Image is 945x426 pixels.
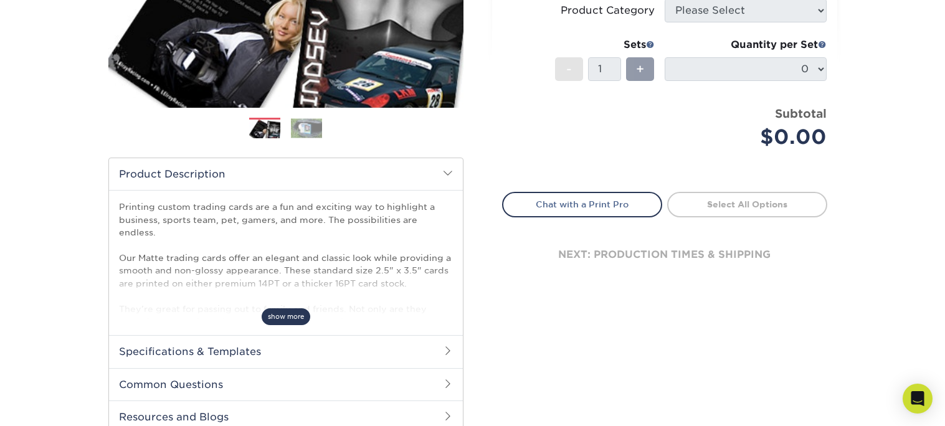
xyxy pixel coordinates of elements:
[665,37,827,52] div: Quantity per Set
[262,308,310,325] span: show more
[561,3,655,18] div: Product Category
[249,118,280,140] img: Trading Cards 01
[109,158,463,190] h2: Product Description
[109,335,463,367] h2: Specifications & Templates
[667,192,827,217] a: Select All Options
[903,384,933,414] div: Open Intercom Messenger
[502,217,827,292] div: next: production times & shipping
[109,368,463,400] h2: Common Questions
[566,60,572,78] span: -
[119,201,453,366] p: Printing custom trading cards are a fun and exciting way to highlight a business, sports team, pe...
[674,122,827,152] div: $0.00
[636,60,644,78] span: +
[502,192,662,217] a: Chat with a Print Pro
[555,37,655,52] div: Sets
[291,118,322,138] img: Trading Cards 02
[775,107,827,120] strong: Subtotal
